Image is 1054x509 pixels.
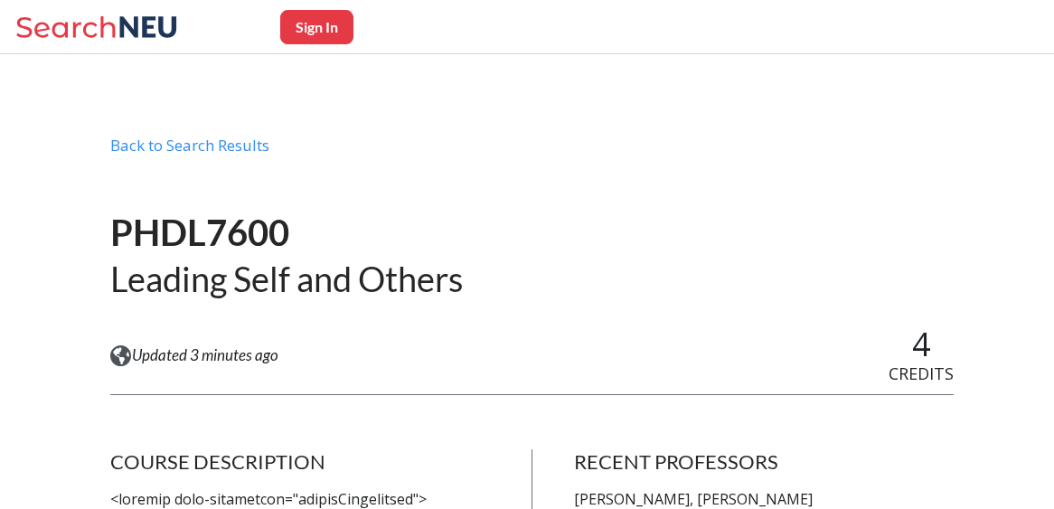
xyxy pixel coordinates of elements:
[110,136,954,170] div: Back to Search Results
[110,210,463,256] h1: PHDL7600
[889,363,954,384] span: CREDITS
[574,449,954,475] h4: RECENT PROFESSORS
[912,322,931,366] span: 4
[110,449,490,475] h4: COURSE DESCRIPTION
[110,257,463,301] h2: Leading Self and Others
[280,10,353,44] button: Sign In
[132,345,278,365] span: Updated 3 minutes ago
